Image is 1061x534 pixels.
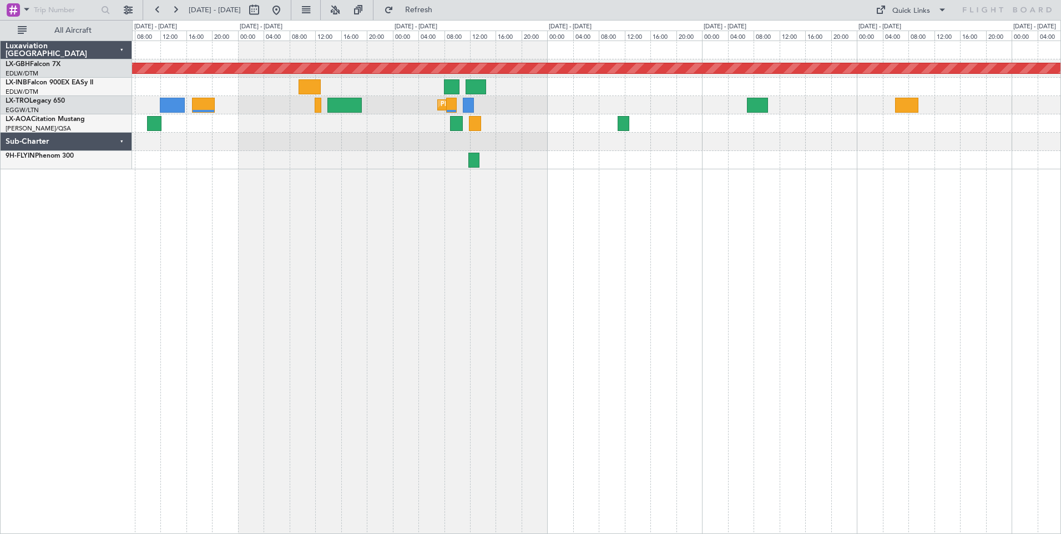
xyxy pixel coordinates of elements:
div: 04:00 [728,31,754,41]
div: 20:00 [367,31,392,41]
div: 08:00 [290,31,315,41]
div: [DATE] - [DATE] [704,22,746,32]
div: 20:00 [986,31,1012,41]
div: 04:00 [264,31,289,41]
button: All Aircraft [12,22,120,39]
div: [DATE] - [DATE] [549,22,592,32]
div: Planned Maint [GEOGRAPHIC_DATA] ([GEOGRAPHIC_DATA]) [441,97,615,113]
div: 00:00 [1012,31,1037,41]
span: LX-GBH [6,61,30,68]
div: 04:00 [573,31,599,41]
div: 00:00 [393,31,418,41]
span: LX-TRO [6,98,29,104]
div: 08:00 [754,31,779,41]
div: [DATE] - [DATE] [134,22,177,32]
a: EGGW/LTN [6,106,39,114]
div: 08:00 [599,31,624,41]
a: [PERSON_NAME]/QSA [6,124,71,133]
a: LX-INBFalcon 900EX EASy II [6,79,93,86]
div: 08:00 [135,31,160,41]
div: 12:00 [160,31,186,41]
div: 20:00 [212,31,238,41]
div: 20:00 [522,31,547,41]
div: 00:00 [238,31,264,41]
div: 20:00 [676,31,702,41]
div: [DATE] - [DATE] [858,22,901,32]
button: Refresh [379,1,446,19]
span: Refresh [396,6,442,14]
a: 9H-FLYINPhenom 300 [6,153,74,159]
a: EDLW/DTM [6,69,38,78]
a: LX-TROLegacy 650 [6,98,65,104]
button: Quick Links [870,1,952,19]
div: 04:00 [883,31,908,41]
div: 08:00 [908,31,934,41]
span: LX-INB [6,79,27,86]
a: LX-AOACitation Mustang [6,116,85,123]
div: 16:00 [960,31,986,41]
div: 16:00 [650,31,676,41]
div: 00:00 [857,31,882,41]
div: 12:00 [470,31,496,41]
div: [DATE] - [DATE] [240,22,282,32]
div: [DATE] - [DATE] [1013,22,1056,32]
div: 12:00 [315,31,341,41]
a: EDLW/DTM [6,88,38,96]
div: 20:00 [831,31,857,41]
span: 9H-FLYIN [6,153,35,159]
div: 04:00 [418,31,444,41]
span: All Aircraft [29,27,117,34]
div: 16:00 [496,31,521,41]
input: Trip Number [34,2,98,18]
div: 12:00 [780,31,805,41]
div: 16:00 [341,31,367,41]
a: LX-GBHFalcon 7X [6,61,60,68]
div: 12:00 [625,31,650,41]
div: 16:00 [805,31,831,41]
span: [DATE] - [DATE] [189,5,241,15]
div: 00:00 [547,31,573,41]
div: 16:00 [186,31,212,41]
div: Quick Links [892,6,930,17]
div: 12:00 [934,31,960,41]
div: [DATE] - [DATE] [395,22,437,32]
span: LX-AOA [6,116,31,123]
div: 00:00 [702,31,727,41]
div: 08:00 [444,31,470,41]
